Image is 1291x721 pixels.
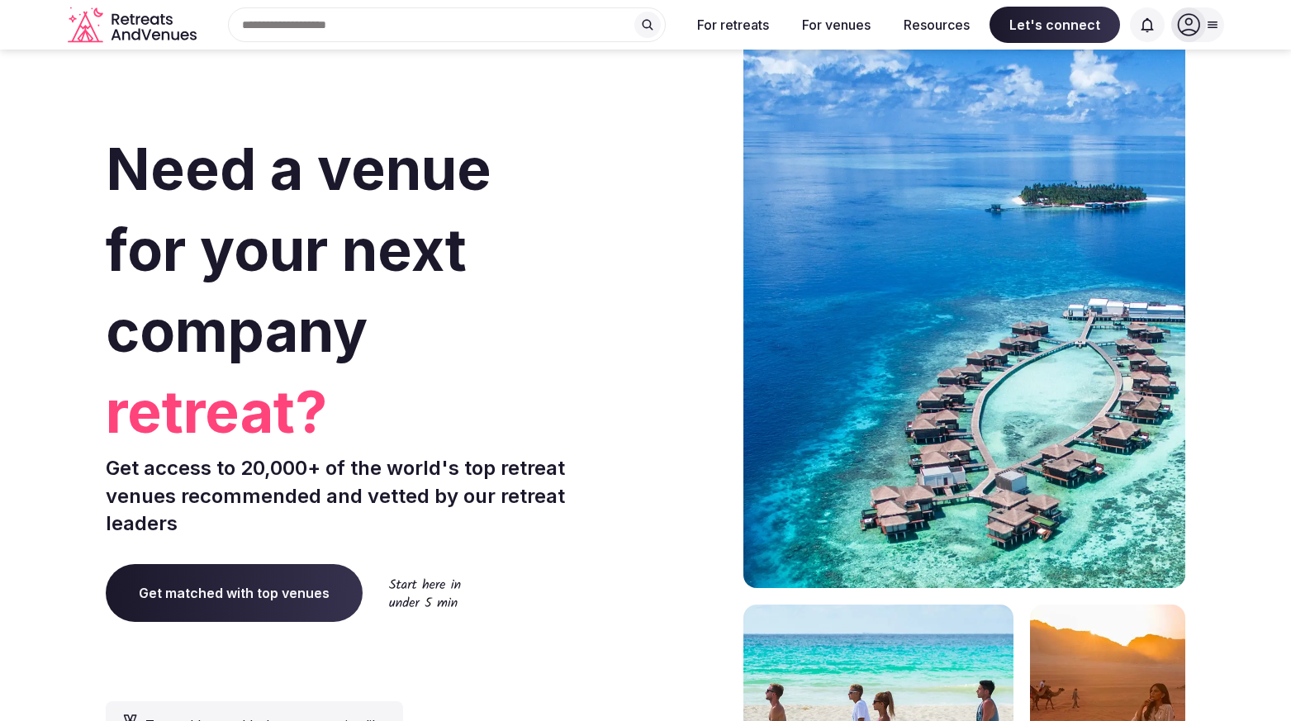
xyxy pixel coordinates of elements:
[789,7,884,43] button: For venues
[684,7,782,43] button: For retreats
[106,564,363,622] a: Get matched with top venues
[68,7,200,44] svg: Retreats and Venues company logo
[890,7,983,43] button: Resources
[106,454,639,538] p: Get access to 20,000+ of the world's top retreat venues recommended and vetted by our retreat lea...
[389,578,461,607] img: Start here in under 5 min
[106,372,639,453] span: retreat?
[106,134,491,366] span: Need a venue for your next company
[990,7,1120,43] span: Let's connect
[68,7,200,44] a: Visit the homepage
